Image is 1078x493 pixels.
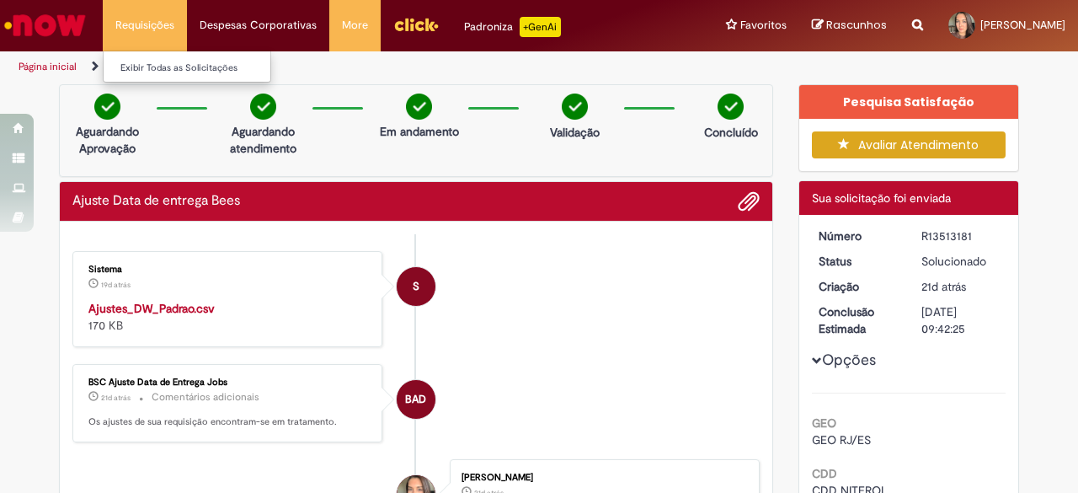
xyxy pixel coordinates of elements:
div: Padroniza [464,17,561,37]
span: GEO RJ/ES [812,432,871,447]
span: Sua solicitação foi enviada [812,190,951,206]
img: click_logo_yellow_360x200.png [393,12,439,37]
span: S [413,266,419,307]
small: Comentários adicionais [152,390,259,405]
div: Sistema [397,267,435,306]
ul: Requisições [103,51,271,83]
img: check-circle-green.png [406,94,432,120]
button: Adicionar anexos [738,190,760,212]
a: Rascunhos [812,18,887,34]
span: Rascunhos [826,17,887,33]
span: Despesas Corporativas [200,17,317,34]
a: Exibir Todas as Solicitações [104,59,289,78]
h2: Ajuste Data de entrega Bees Histórico de tíquete [72,194,240,209]
dt: Criação [806,278,910,295]
b: GEO [812,415,836,431]
div: Pesquisa Satisfação [799,85,1019,119]
div: [DATE] 09:42:25 [921,303,1000,337]
span: 21d atrás [921,279,966,294]
a: Ajustes_DW_Padrao.csv [88,301,215,316]
div: BSC Ajuste Data de Entrega Jobs [88,378,369,388]
div: [PERSON_NAME] [462,473,742,483]
div: 10/09/2025 09:42:21 [921,278,1000,295]
img: check-circle-green.png [94,94,120,120]
time: 10/09/2025 09:42:21 [921,279,966,294]
img: check-circle-green.png [718,94,744,120]
button: Avaliar Atendimento [812,131,1006,158]
p: Aguardando atendimento [222,123,304,157]
time: 10/09/2025 12:15:04 [101,393,131,403]
ul: Trilhas de página [13,51,706,83]
dt: Número [806,228,910,244]
p: +GenAi [520,17,561,37]
span: Favoritos [740,17,787,34]
p: Em andamento [380,123,459,140]
img: check-circle-green.png [562,94,588,120]
span: [PERSON_NAME] [980,18,1065,32]
p: Os ajustes de sua requisição encontram-se em tratamento. [88,415,369,429]
img: ServiceNow [2,8,88,42]
img: check-circle-green.png [250,94,276,120]
div: Sistema [88,265,369,275]
p: Concluído [704,124,758,141]
div: Solucionado [921,253,1000,270]
span: BAD [405,379,426,420]
dt: Conclusão Estimada [806,303,910,337]
b: CDD [812,466,837,481]
p: Validação [550,124,600,141]
div: R13513181 [921,228,1000,244]
time: 12/09/2025 10:29:16 [101,280,131,290]
div: BSC Ajuste Data de Entrega Jobs [397,380,435,419]
span: 21d atrás [101,393,131,403]
span: Requisições [115,17,174,34]
span: More [342,17,368,34]
p: Aguardando Aprovação [67,123,148,157]
div: 170 KB [88,300,369,334]
span: 19d atrás [101,280,131,290]
dt: Status [806,253,910,270]
a: Página inicial [19,60,77,73]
